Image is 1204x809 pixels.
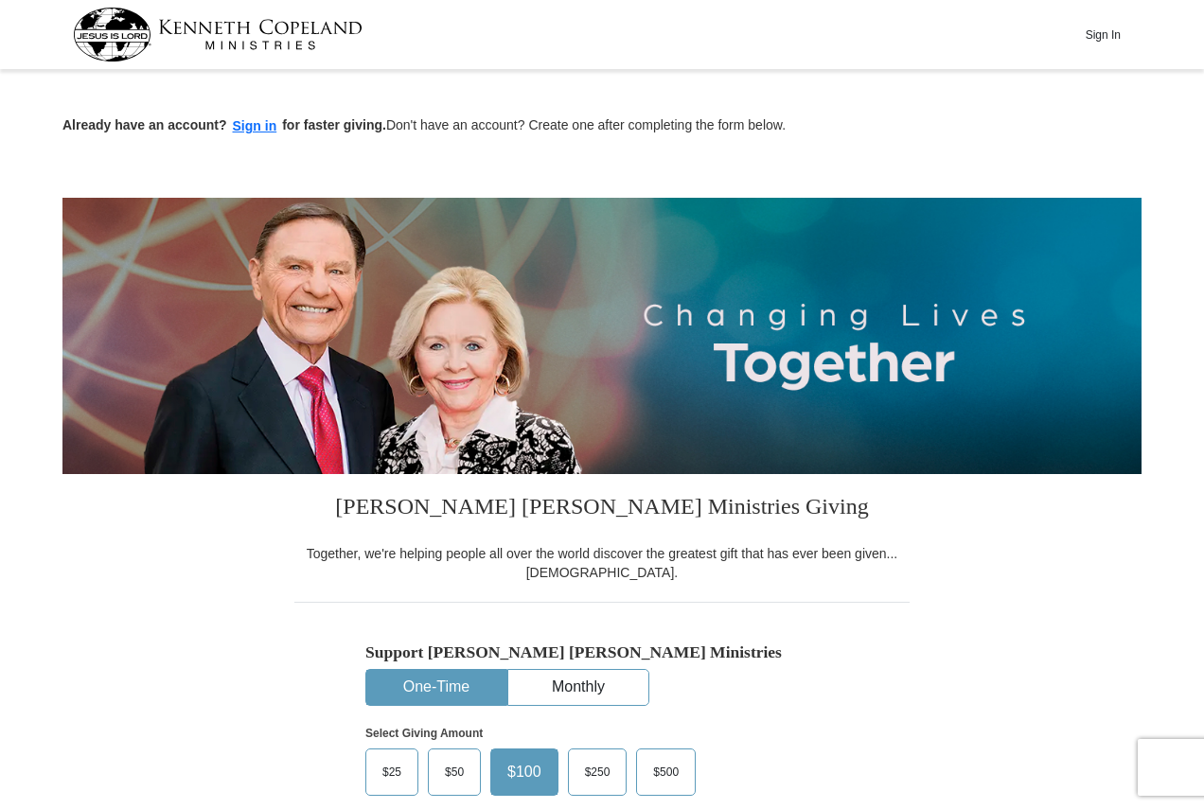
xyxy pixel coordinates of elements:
[73,8,363,62] img: kcm-header-logo.svg
[435,758,473,786] span: $50
[498,758,551,786] span: $100
[294,474,910,544] h3: [PERSON_NAME] [PERSON_NAME] Ministries Giving
[294,544,910,582] div: Together, we're helping people all over the world discover the greatest gift that has ever been g...
[373,758,411,786] span: $25
[62,117,386,132] strong: Already have an account? for faster giving.
[1074,20,1131,49] button: Sign In
[365,727,483,740] strong: Select Giving Amount
[508,670,648,705] button: Monthly
[644,758,688,786] span: $500
[227,115,283,137] button: Sign in
[575,758,620,786] span: $250
[365,642,839,662] h5: Support [PERSON_NAME] [PERSON_NAME] Ministries
[62,115,1142,137] p: Don't have an account? Create one after completing the form below.
[366,670,506,705] button: One-Time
